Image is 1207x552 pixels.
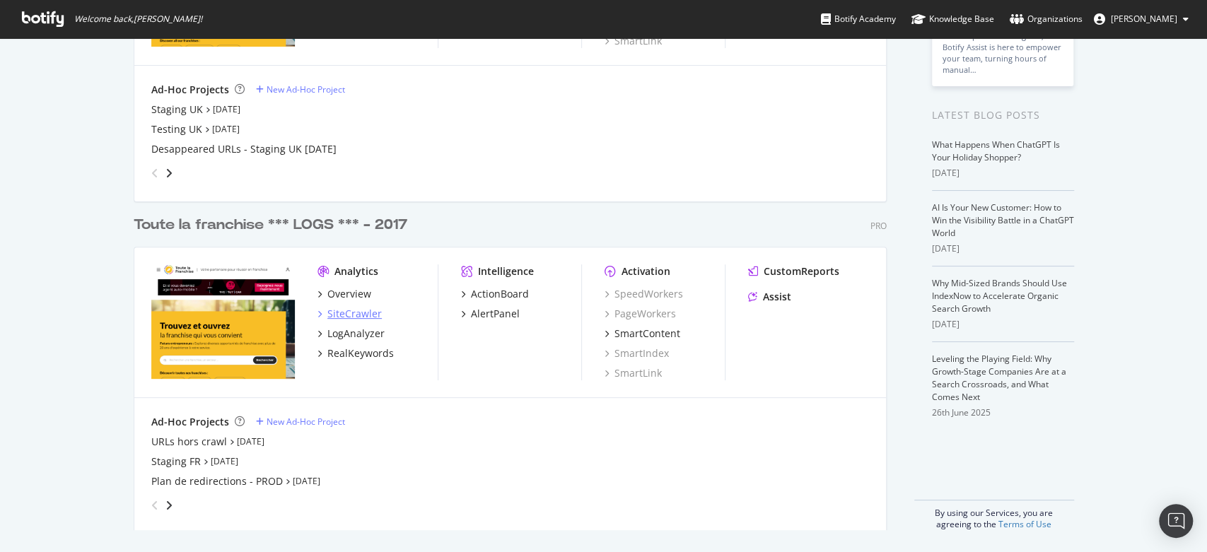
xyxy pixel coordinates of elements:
[911,12,994,26] div: Knowledge Base
[213,103,240,115] a: [DATE]
[327,287,371,301] div: Overview
[932,139,1060,163] a: What Happens When ChatGPT Is Your Holiday Shopper?
[471,307,520,321] div: AlertPanel
[211,455,238,467] a: [DATE]
[932,167,1074,180] div: [DATE]
[1010,12,1083,26] div: Organizations
[932,353,1066,403] a: Leveling the Playing Field: Why Growth-Stage Companies Are at a Search Crossroads, and What Comes...
[998,518,1051,530] a: Terms of Use
[151,83,229,97] div: Ad-Hoc Projects
[748,264,839,278] a: CustomReports
[317,346,394,360] a: RealKeywords
[164,498,174,512] div: angle-right
[914,500,1074,530] div: By using our Services, you are agreeing to the
[267,83,345,95] div: New Ad-Hoc Project
[932,242,1074,255] div: [DATE]
[164,166,174,180] div: angle-right
[1111,13,1177,25] span: Gwendoline Barreau
[256,83,345,95] a: New Ad-Hoc Project
[1083,8,1200,30] button: [PERSON_NAME]
[932,406,1074,419] div: 26th June 2025
[151,415,229,429] div: Ad-Hoc Projects
[146,494,164,517] div: angle-left
[317,327,385,341] a: LogAnalyzer
[151,122,202,136] a: Testing UK
[134,215,413,235] a: Toute la franchise *** LOGS *** - 2017
[317,287,371,301] a: Overview
[478,264,534,278] div: Intelligence
[151,435,227,449] a: URLs hors crawl
[605,287,683,301] a: SpeedWorkers
[327,307,382,321] div: SiteCrawler
[237,435,264,447] a: [DATE]
[461,287,529,301] a: ActionBoard
[293,475,320,487] a: [DATE]
[605,366,662,380] a: SmartLink
[943,30,1063,76] div: With its powerful AI agents, Botify Assist is here to empower your team, turning hours of manual…
[151,142,337,156] a: Desappeared URLs - Staging UK [DATE]
[151,264,295,379] img: toute-la-franchise.com
[327,327,385,341] div: LogAnalyzer
[932,318,1074,331] div: [DATE]
[764,264,839,278] div: CustomReports
[605,34,662,48] a: SmartLink
[932,201,1074,239] a: AI Is Your New Customer: How to Win the Visibility Battle in a ChatGPT World
[151,474,283,488] a: Plan de redirections - PROD
[334,264,378,278] div: Analytics
[870,220,887,232] div: Pro
[821,12,896,26] div: Botify Academy
[256,416,345,428] a: New Ad-Hoc Project
[748,290,791,304] a: Assist
[605,307,676,321] a: PageWorkers
[146,162,164,184] div: angle-left
[622,264,670,278] div: Activation
[1159,504,1193,538] div: Open Intercom Messenger
[614,327,680,341] div: SmartContent
[461,307,520,321] a: AlertPanel
[267,416,345,428] div: New Ad-Hoc Project
[471,287,529,301] div: ActionBoard
[932,107,1074,123] div: Latest Blog Posts
[151,102,203,117] a: Staging UK
[763,290,791,304] div: Assist
[151,454,201,469] a: Staging FR
[212,123,240,135] a: [DATE]
[74,13,202,25] span: Welcome back, [PERSON_NAME] !
[605,327,680,341] a: SmartContent
[605,346,669,360] a: SmartIndex
[932,277,1067,315] a: Why Mid-Sized Brands Should Use IndexNow to Accelerate Organic Search Growth
[134,215,407,235] div: Toute la franchise *** LOGS *** - 2017
[327,346,394,360] div: RealKeywords
[317,307,382,321] a: SiteCrawler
